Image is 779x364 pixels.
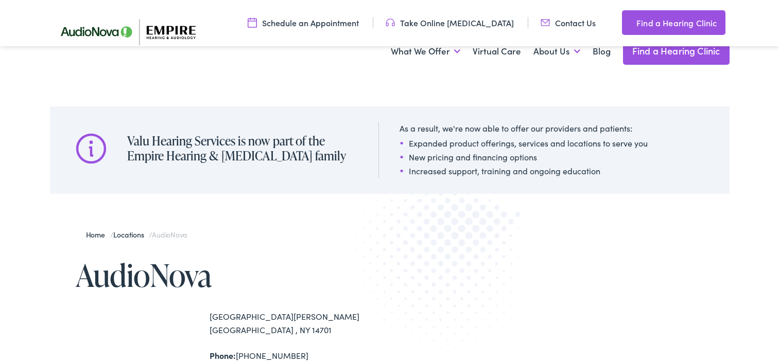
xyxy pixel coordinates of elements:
a: Blog [593,32,611,70]
div: As a result, we're now able to offer our providers and patients: [400,122,648,134]
a: Find a Hearing Clinic [622,10,725,35]
a: Virtual Care [473,32,521,70]
span: / / [86,229,187,240]
img: utility icon [622,16,631,29]
a: Schedule an Appointment [248,17,359,28]
div: [GEOGRAPHIC_DATA][PERSON_NAME] [GEOGRAPHIC_DATA] , NY 14701 [210,310,390,336]
a: Locations [113,229,149,240]
a: Take Online [MEDICAL_DATA] [386,17,514,28]
span: AudioNova [152,229,187,240]
img: utility icon [541,17,550,28]
h1: AudioNova [76,258,390,292]
a: What We Offer [391,32,460,70]
h2: Valu Hearing Services is now part of the Empire Hearing & [MEDICAL_DATA] family [127,134,358,163]
a: Contact Us [541,17,596,28]
li: New pricing and financing options [400,151,648,163]
img: utility icon [248,17,257,28]
a: Home [86,229,110,240]
img: utility icon [386,17,395,28]
a: Find a Hearing Clinic [623,37,730,65]
li: Expanded product offerings, services and locations to serve you [400,137,648,149]
strong: Phone: [210,350,236,361]
a: About Us [533,32,580,70]
li: Increased support, training and ongoing education [400,165,648,177]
